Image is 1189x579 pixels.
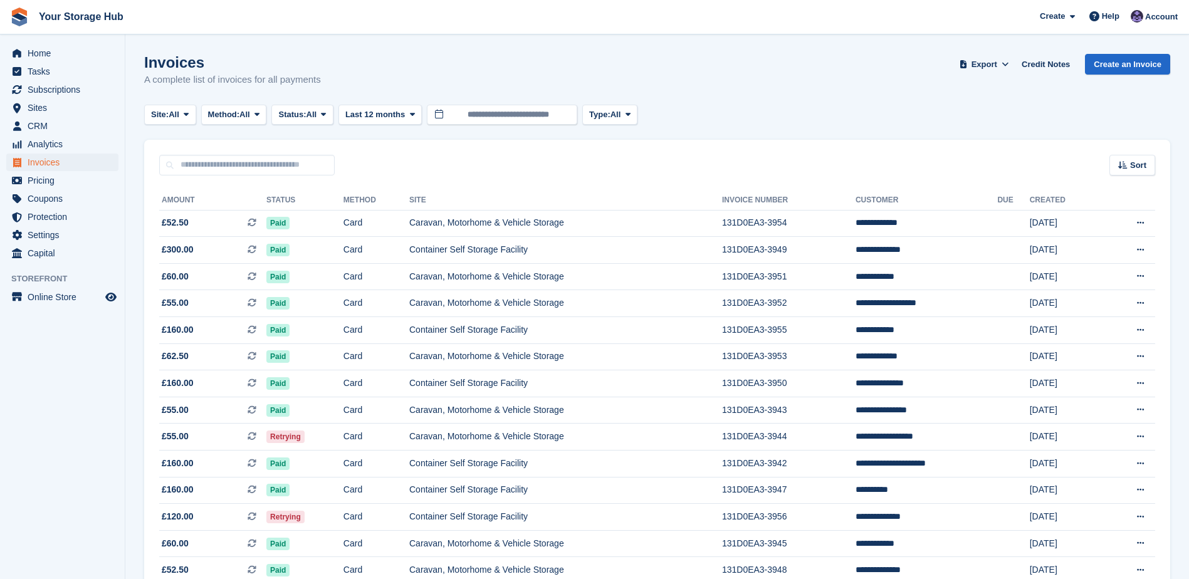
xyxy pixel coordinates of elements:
[1145,11,1178,23] span: Account
[169,108,179,121] span: All
[28,226,103,244] span: Settings
[956,54,1012,75] button: Export
[1040,10,1065,23] span: Create
[1102,10,1119,23] span: Help
[278,108,306,121] span: Status:
[1030,317,1103,344] td: [DATE]
[266,430,305,443] span: Retrying
[722,370,856,397] td: 131D0EA3-3950
[162,404,189,417] span: £55.00
[856,190,998,211] th: Customer
[266,271,290,283] span: Paid
[162,350,189,363] span: £62.50
[28,154,103,171] span: Invoices
[343,210,409,237] td: Card
[28,135,103,153] span: Analytics
[162,457,194,470] span: £160.00
[610,108,621,121] span: All
[10,8,29,26] img: stora-icon-8386f47178a22dfd0bd8f6a31ec36ba5ce8667c1dd55bd0f319d3a0aa187defe.svg
[972,58,997,71] span: Export
[266,377,290,390] span: Paid
[343,370,409,397] td: Card
[28,172,103,189] span: Pricing
[338,105,422,125] button: Last 12 months
[343,530,409,557] td: Card
[266,244,290,256] span: Paid
[343,290,409,317] td: Card
[6,135,118,153] a: menu
[6,288,118,306] a: menu
[266,350,290,363] span: Paid
[722,504,856,531] td: 131D0EA3-3956
[722,397,856,424] td: 131D0EA3-3943
[1030,397,1103,424] td: [DATE]
[1131,10,1143,23] img: Liam Beddard
[266,511,305,523] span: Retrying
[409,317,722,344] td: Container Self Storage Facility
[162,377,194,390] span: £160.00
[1017,54,1075,75] a: Credit Notes
[201,105,267,125] button: Method: All
[722,424,856,451] td: 131D0EA3-3944
[6,81,118,98] a: menu
[11,273,125,285] span: Storefront
[28,244,103,262] span: Capital
[343,343,409,370] td: Card
[582,105,637,125] button: Type: All
[28,208,103,226] span: Protection
[266,538,290,550] span: Paid
[1030,451,1103,477] td: [DATE]
[343,397,409,424] td: Card
[162,243,194,256] span: £300.00
[409,263,722,290] td: Caravan, Motorhome & Vehicle Storage
[239,108,250,121] span: All
[266,564,290,576] span: Paid
[162,323,194,336] span: £160.00
[589,108,610,121] span: Type:
[208,108,240,121] span: Method:
[1030,530,1103,557] td: [DATE]
[162,270,189,283] span: £60.00
[1030,477,1103,504] td: [DATE]
[409,424,722,451] td: Caravan, Motorhome & Vehicle Storage
[722,317,856,344] td: 131D0EA3-3955
[6,99,118,117] a: menu
[28,99,103,117] span: Sites
[28,81,103,98] span: Subscriptions
[343,504,409,531] td: Card
[266,190,343,211] th: Status
[409,504,722,531] td: Container Self Storage Facility
[159,190,266,211] th: Amount
[722,290,856,317] td: 131D0EA3-3952
[409,397,722,424] td: Caravan, Motorhome & Vehicle Storage
[409,530,722,557] td: Caravan, Motorhome & Vehicle Storage
[1030,370,1103,397] td: [DATE]
[1130,159,1146,172] span: Sort
[266,404,290,417] span: Paid
[144,105,196,125] button: Site: All
[28,44,103,62] span: Home
[103,289,118,305] a: Preview store
[722,263,856,290] td: 131D0EA3-3951
[162,563,189,576] span: £52.50
[6,63,118,80] a: menu
[409,477,722,504] td: Container Self Storage Facility
[271,105,333,125] button: Status: All
[162,537,189,550] span: £60.00
[6,172,118,189] a: menu
[266,457,290,470] span: Paid
[409,237,722,264] td: Container Self Storage Facility
[409,290,722,317] td: Caravan, Motorhome & Vehicle Storage
[144,54,321,71] h1: Invoices
[306,108,317,121] span: All
[722,530,856,557] td: 131D0EA3-3945
[162,430,189,443] span: £55.00
[1085,54,1170,75] a: Create an Invoice
[28,288,103,306] span: Online Store
[266,324,290,336] span: Paid
[28,63,103,80] span: Tasks
[34,6,128,27] a: Your Storage Hub
[6,190,118,207] a: menu
[409,343,722,370] td: Caravan, Motorhome & Vehicle Storage
[343,190,409,211] th: Method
